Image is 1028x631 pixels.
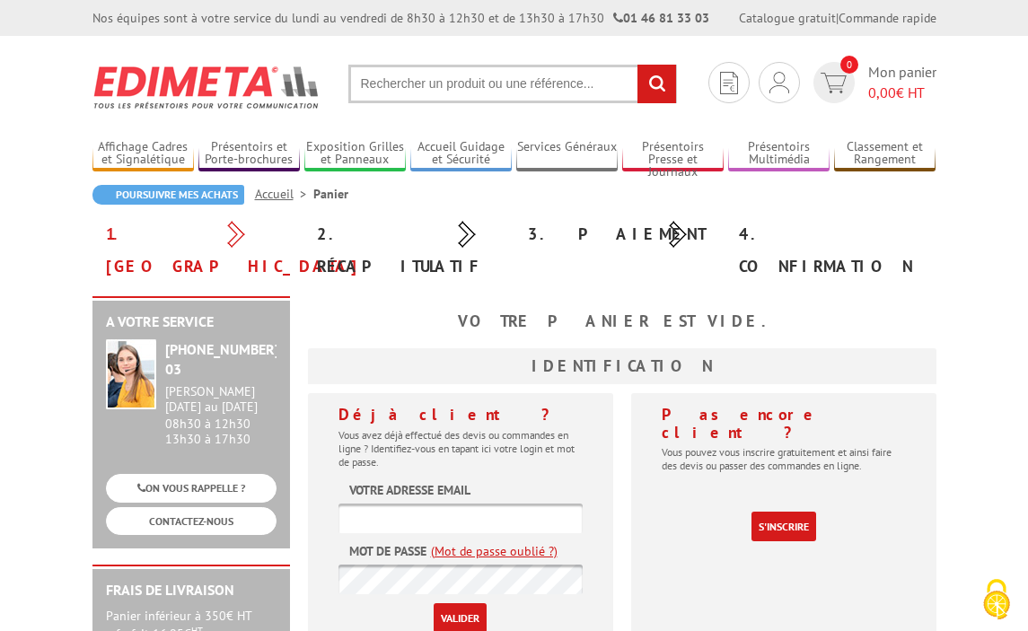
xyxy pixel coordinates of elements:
strong: 01 46 81 33 03 [613,10,709,26]
h4: Pas encore client ? [662,406,906,442]
span: 0,00 [868,83,896,101]
div: 3. Paiement [514,218,725,250]
strong: [PHONE_NUMBER] 03 [165,340,279,379]
a: Exposition Grilles et Panneaux [304,139,406,169]
input: Rechercher un produit ou une référence... [348,65,677,103]
label: Mot de passe [349,542,426,560]
b: Votre panier est vide. [458,311,786,331]
a: ON VOUS RAPPELLE ? [106,474,277,502]
img: devis rapide [821,73,847,93]
span: € HT [868,83,936,103]
a: Catalogue gratuit [739,10,836,26]
div: 4. Confirmation [725,218,936,283]
img: widget-service.jpg [106,339,156,409]
a: Présentoirs Multimédia [728,139,830,169]
span: 0 [840,56,858,74]
h3: Identification [308,348,936,384]
a: devis rapide 0 Mon panier 0,00€ HT [809,62,936,103]
a: (Mot de passe oublié ?) [431,542,558,560]
a: Accueil Guidage et Sécurité [410,139,512,169]
button: Cookies (fenêtre modale) [965,570,1028,631]
a: Poursuivre mes achats [92,185,244,205]
h4: Déjà client ? [338,406,583,424]
h2: Frais de Livraison [106,583,277,599]
a: Affichage Cadres et Signalétique [92,139,194,169]
span: Mon panier [868,62,936,103]
label: Votre adresse email [349,481,470,499]
a: Commande rapide [839,10,936,26]
a: Accueil [255,186,313,202]
div: 1. [GEOGRAPHIC_DATA] [92,218,303,283]
a: Services Généraux [516,139,618,169]
div: 08h30 à 12h30 13h30 à 17h30 [165,384,277,446]
img: Edimeta [92,54,321,120]
a: Présentoirs et Porte-brochures [198,139,300,169]
a: S'inscrire [751,512,816,541]
h2: A votre service [106,314,277,330]
li: Panier [313,185,348,203]
img: devis rapide [769,72,789,93]
div: | [739,9,936,27]
a: CONTACTEZ-NOUS [106,507,277,535]
input: rechercher [637,65,676,103]
div: Nos équipes sont à votre service du lundi au vendredi de 8h30 à 12h30 et de 13h30 à 17h30 [92,9,709,27]
p: Vous avez déjà effectué des devis ou commandes en ligne ? Identifiez-vous en tapant ici votre log... [338,428,583,469]
p: Vous pouvez vous inscrire gratuitement et ainsi faire des devis ou passer des commandes en ligne. [662,445,906,472]
img: devis rapide [720,72,738,94]
a: Présentoirs Presse et Journaux [622,139,724,169]
a: Classement et Rangement [834,139,936,169]
div: [PERSON_NAME][DATE] au [DATE] [165,384,277,415]
div: 2. Récapitulatif [303,218,514,283]
img: Cookies (fenêtre modale) [974,577,1019,622]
